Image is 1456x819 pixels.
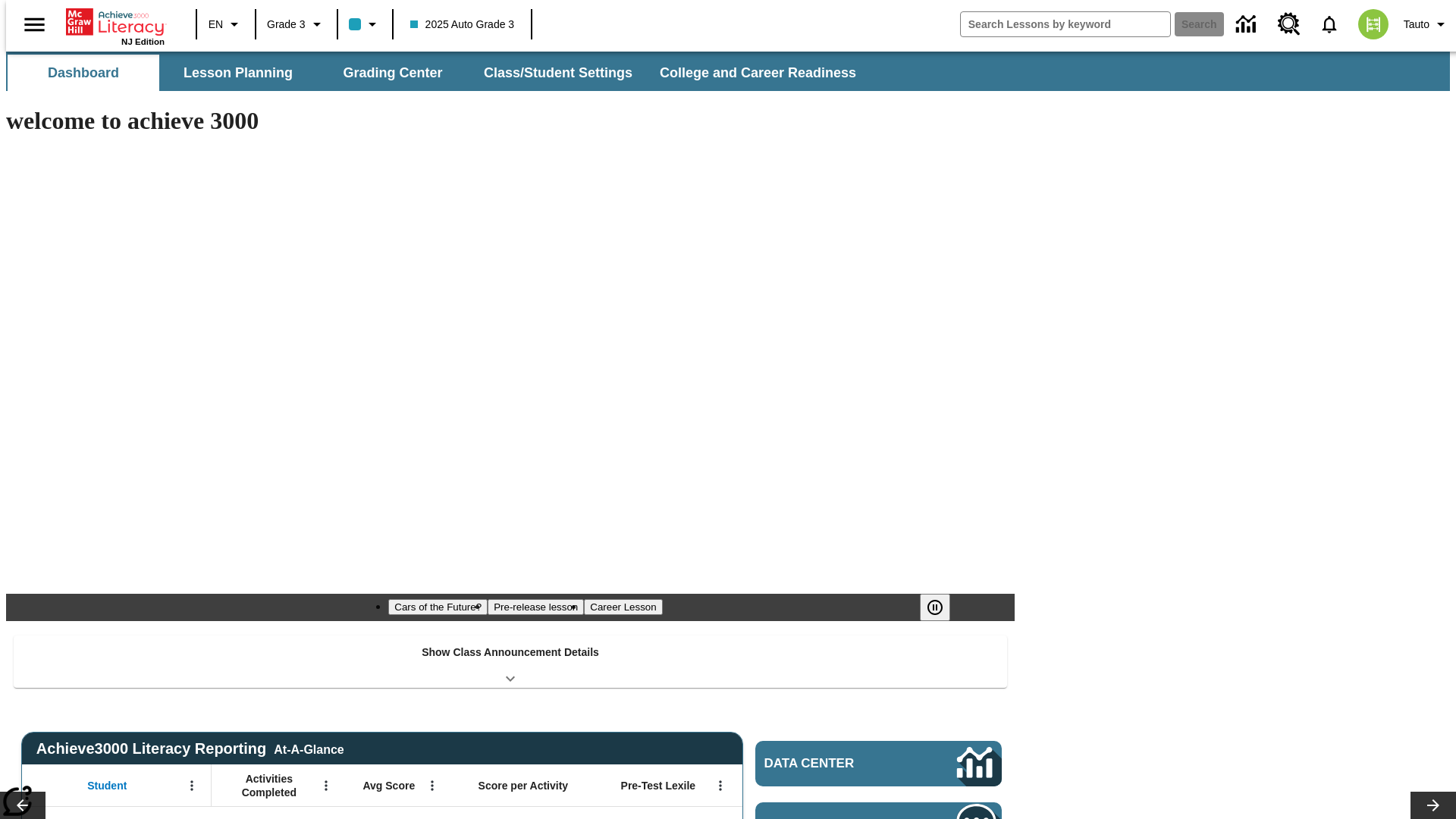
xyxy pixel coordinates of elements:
[66,7,165,37] a: Home
[422,645,599,661] p: Show Class Announcement Details
[621,779,696,792] span: Pre-Test Lexile
[421,774,444,797] button: Open Menu
[315,774,337,797] button: Open Menu
[1404,17,1429,33] span: Tauto
[1310,5,1349,44] a: Notifications
[317,55,469,91] button: Grading Center
[709,774,732,797] button: Open Menu
[648,55,868,91] button: College and Career Readiness
[479,779,569,792] span: Score per Activity
[1358,9,1389,39] img: avatar image
[920,594,965,621] div: Pause
[1349,5,1398,44] button: Select a new avatar
[6,52,1450,91] div: SubNavbar
[1398,11,1456,38] button: Profile/Settings
[1227,4,1269,45] a: Data Center
[66,5,165,46] div: Home
[87,779,127,792] span: Student
[12,2,57,47] button: Open side menu
[755,741,1002,786] a: Data Center
[584,599,662,615] button: Slide 3 Career Lesson
[764,756,906,771] span: Data Center
[267,17,306,33] span: Grade 3
[362,779,415,792] span: Avg Score
[36,740,344,758] span: Achieve3000 Literacy Reporting
[219,772,319,799] span: Activities Completed
[274,740,344,757] div: At-A-Glance
[410,17,515,33] span: 2025 Auto Grade 3
[961,12,1170,36] input: search field
[388,599,488,615] button: Slide 1 Cars of the Future?
[162,55,314,91] button: Lesson Planning
[6,55,870,91] div: SubNavbar
[14,635,1007,688] div: Show Class Announcement Details
[472,55,645,91] button: Class/Student Settings
[6,107,1015,135] h1: welcome to achieve 3000
[1269,4,1310,45] a: Resource Center, Will open in new tab
[121,37,165,46] span: NJ Edition
[202,11,250,38] button: Language: EN, Select a language
[488,599,584,615] button: Slide 2 Pre-release lesson
[209,17,223,33] span: EN
[8,55,159,91] button: Dashboard
[1410,792,1456,819] button: Lesson carousel, Next
[261,11,332,38] button: Grade: Grade 3, Select a grade
[343,11,388,38] button: Class color is light blue. Change class color
[920,594,950,621] button: Pause
[180,774,203,797] button: Open Menu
